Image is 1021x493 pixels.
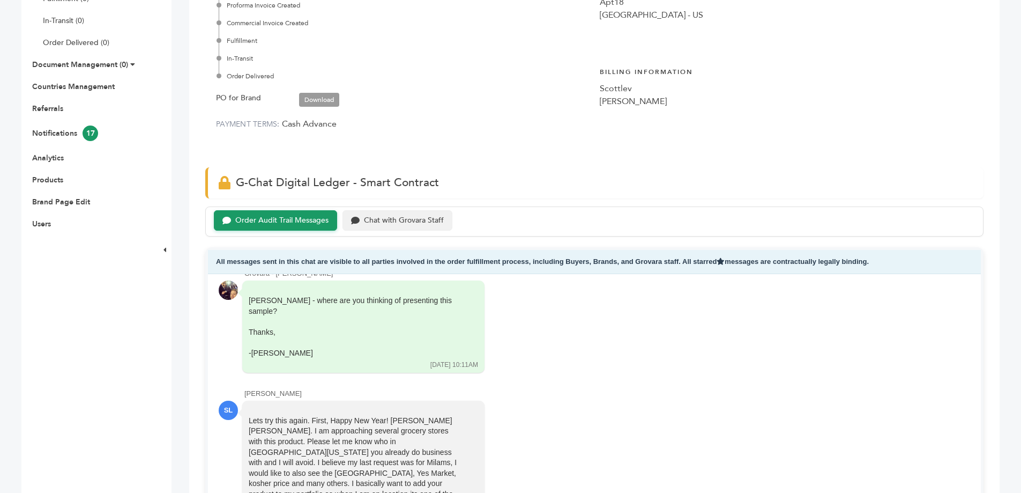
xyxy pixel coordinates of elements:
[600,82,973,95] div: Scottlev
[83,126,98,141] span: 17
[32,153,64,163] a: Analytics
[219,1,589,10] div: Proforma Invoice Created
[216,119,280,129] label: PAYMENT TERMS:
[32,82,115,92] a: Countries Management
[600,60,973,82] h4: Billing Information
[235,216,329,225] div: Order Audit Trail Messages
[219,71,589,81] div: Order Delivered
[430,360,478,370] div: [DATE] 10:11AM
[32,175,63,185] a: Products
[219,401,238,420] div: SL
[249,296,463,359] div: [PERSON_NAME] - where are you thinking of presenting this sample?
[600,95,973,108] div: [PERSON_NAME]
[32,60,128,70] a: Document Management (0)
[299,93,339,107] a: Download
[364,216,444,225] div: Chat with Grovara Staff
[216,92,261,105] label: PO for Brand
[208,250,981,274] div: All messages sent in this chat are visible to all parties involved in the order fulfillment proce...
[219,54,589,63] div: In-Transit
[236,175,439,190] span: G-Chat Digital Ledger - Smart Contract
[600,9,973,21] div: [GEOGRAPHIC_DATA] - US
[43,16,84,26] a: In-Transit (0)
[32,104,63,114] a: Referrals
[32,128,98,138] a: Notifications17
[32,197,90,207] a: Brand Page Edit
[219,36,589,46] div: Fulfillment
[43,38,109,48] a: Order Delivered (0)
[32,219,51,229] a: Users
[219,18,589,28] div: Commercial Invoice Created
[244,389,970,399] div: [PERSON_NAME]
[249,348,463,359] div: -[PERSON_NAME]
[244,269,970,278] div: Grovara - [PERSON_NAME]
[282,118,337,130] span: Cash Advance
[249,327,463,338] div: Thanks,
